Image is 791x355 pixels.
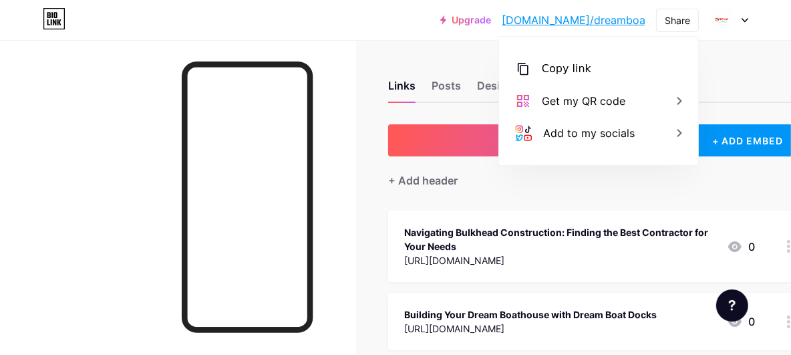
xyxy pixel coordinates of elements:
div: Copy link [542,61,591,77]
img: Dream Boat Docks [709,7,734,33]
a: Upgrade [440,15,491,25]
div: 0 [727,239,755,255]
div: + Add header [388,172,458,189]
div: Share [665,13,690,27]
div: [URL][DOMAIN_NAME] [404,253,716,267]
div: Design [477,78,513,102]
div: Navigating Bulkhead Construction: Finding the Best Contractor for Your Needs [404,225,716,253]
button: + ADD LINK [388,124,682,156]
div: Posts [432,78,461,102]
div: Links [388,78,416,102]
div: Add to my socials [543,125,635,141]
div: Building Your Dream Boathouse with Dream Boat Docks [404,308,657,322]
div: [URL][DOMAIN_NAME] [404,322,657,336]
div: Get my QR code [542,93,625,109]
a: [DOMAIN_NAME]/dreamboa [502,12,645,28]
div: 0 [727,314,755,330]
